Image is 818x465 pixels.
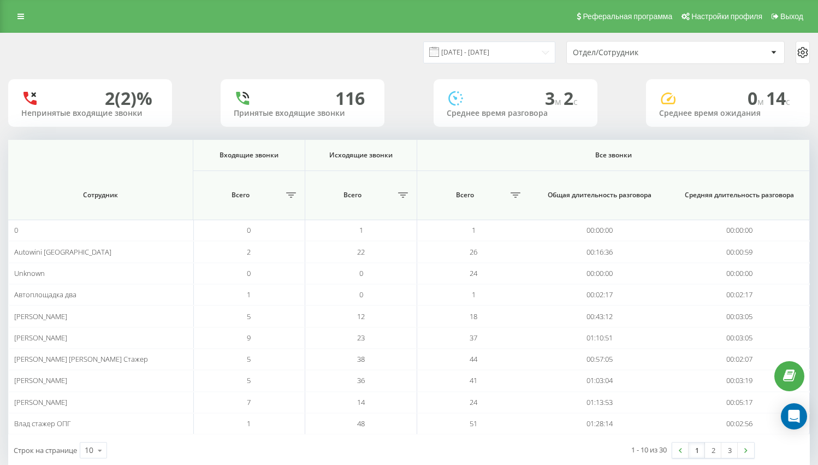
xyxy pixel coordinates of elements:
[311,191,395,199] span: Всего
[14,333,67,343] span: [PERSON_NAME]
[247,397,251,407] span: 7
[721,443,738,458] a: 3
[669,327,810,349] td: 00:03:05
[247,419,251,428] span: 1
[691,12,762,21] span: Настройки профиля
[669,413,810,434] td: 00:02:56
[659,109,797,118] div: Среднее время ожидания
[14,311,67,321] span: [PERSON_NAME]
[786,96,790,108] span: c
[530,263,670,284] td: 00:00:00
[669,349,810,370] td: 00:02:07
[470,247,477,257] span: 26
[530,284,670,305] td: 00:02:17
[470,354,477,364] span: 44
[470,268,477,278] span: 24
[14,397,67,407] span: [PERSON_NAME]
[357,247,365,257] span: 22
[669,284,810,305] td: 00:02:17
[748,86,766,110] span: 0
[447,109,584,118] div: Среднее время разговора
[14,225,18,235] span: 0
[14,419,71,428] span: Влад стажер ОПГ
[359,290,363,299] span: 0
[564,86,578,110] span: 2
[780,12,803,21] span: Выход
[669,370,810,391] td: 00:03:19
[530,413,670,434] td: 01:28:14
[14,445,77,455] span: Строк на странице
[470,311,477,321] span: 18
[14,290,76,299] span: Автоплощадка два
[781,403,807,429] div: Open Intercom Messenger
[423,191,507,199] span: Всего
[669,392,810,413] td: 00:05:17
[757,96,766,108] span: м
[631,444,667,455] div: 1 - 10 из 30
[583,12,672,21] span: Реферальная программа
[357,311,365,321] span: 12
[470,397,477,407] span: 24
[573,96,578,108] span: c
[530,241,670,262] td: 00:16:36
[530,220,670,241] td: 00:00:00
[247,225,251,235] span: 0
[357,354,365,364] span: 38
[472,225,476,235] span: 1
[316,151,406,160] span: Исходящие звонки
[335,88,365,109] div: 116
[357,397,365,407] span: 14
[555,96,564,108] span: м
[204,151,294,160] span: Входящие звонки
[22,191,179,199] span: Сотрудник
[359,268,363,278] span: 0
[357,419,365,428] span: 48
[357,333,365,343] span: 23
[14,268,45,278] span: Unknown
[669,263,810,284] td: 00:00:00
[472,290,476,299] span: 1
[681,191,797,199] span: Средняя длительность разговора
[247,290,251,299] span: 1
[530,392,670,413] td: 01:13:53
[530,349,670,370] td: 00:57:05
[766,86,790,110] span: 14
[669,241,810,262] td: 00:00:59
[105,88,152,109] div: 2 (2)%
[573,48,703,57] div: Отдел/Сотрудник
[669,220,810,241] td: 00:00:00
[542,191,658,199] span: Общая длительность разговора
[470,375,477,385] span: 41
[530,305,670,327] td: 00:43:12
[85,445,93,456] div: 10
[530,370,670,391] td: 01:03:04
[14,375,67,385] span: [PERSON_NAME]
[247,268,251,278] span: 0
[199,191,283,199] span: Всего
[442,151,785,160] span: Все звонки
[357,375,365,385] span: 36
[14,247,111,257] span: Autowini [GEOGRAPHIC_DATA]
[247,311,251,321] span: 5
[247,333,251,343] span: 9
[359,225,363,235] span: 1
[234,109,371,118] div: Принятые входящие звонки
[545,86,564,110] span: 3
[470,419,477,428] span: 51
[247,247,251,257] span: 2
[669,305,810,327] td: 00:03:05
[689,443,705,458] a: 1
[705,443,721,458] a: 2
[21,109,159,118] div: Непринятые входящие звонки
[530,327,670,349] td: 01:10:51
[247,375,251,385] span: 5
[247,354,251,364] span: 5
[14,354,148,364] span: [PERSON_NAME] [PERSON_NAME] Стажер
[470,333,477,343] span: 37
